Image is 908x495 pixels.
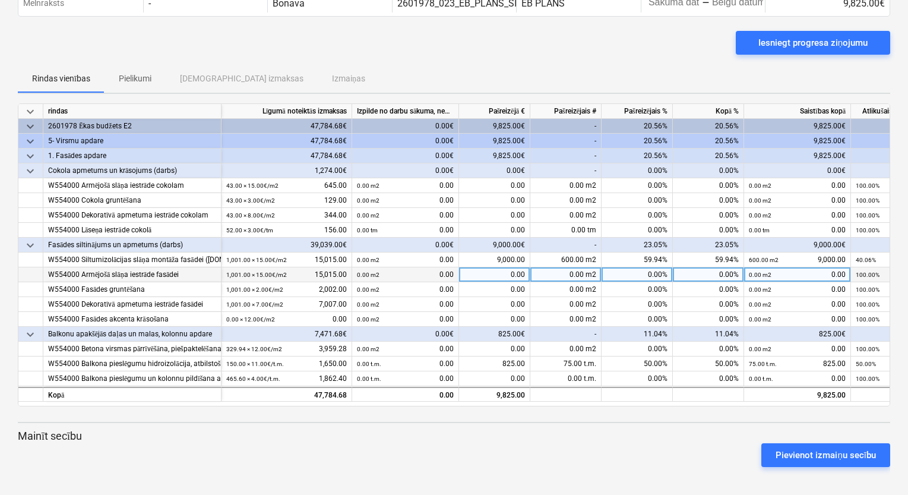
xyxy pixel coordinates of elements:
small: 1,001.00 × 15.00€ / m2 [226,272,287,278]
small: 40.06% [856,257,876,263]
small: 0.00 m2 [357,316,379,323]
div: rindas [43,104,222,119]
div: 7,007.00 [226,297,347,312]
div: 0.00 m2 [530,193,602,208]
div: 645.00 [226,178,347,193]
div: 825.00 [749,357,846,371]
small: 0.00 m2 [749,316,771,323]
div: 0.00 [357,267,454,282]
div: 0.00 [459,297,530,312]
p: Pielikumi [119,72,151,85]
div: Cokola apmetums un krāsojums (darbs) [48,163,216,178]
div: 0.00€ [459,163,530,178]
div: 50.00% [673,357,744,371]
small: 0.00 t.m. [357,376,381,382]
div: - [530,149,602,163]
div: Balkonu apakšējās daļas un malas, kolonnu apdare [48,327,216,342]
div: 344.00 [226,208,347,223]
small: 0.00 m2 [357,301,379,308]
div: 9,825.00€ [744,134,851,149]
div: 0.00 [357,178,454,193]
div: 0.00 m2 [530,282,602,297]
div: W554000 Dekoratīvā apmetuma iestrāde cokolam [48,208,216,223]
div: 20.56% [673,149,744,163]
small: 100.00% [856,272,879,278]
div: 0.00 m2 [530,342,602,357]
div: 0.00 m2 [530,178,602,193]
div: - [530,327,602,342]
small: 100.00% [856,197,879,204]
small: 0.00 m2 [749,301,771,308]
div: 15,015.00 [226,253,347,267]
small: 52.00 × 3.00€ / tm [226,227,273,234]
div: 0.00% [602,342,673,357]
small: 0.00 t.m. [357,361,381,367]
div: 1,862.40 [226,371,347,386]
div: Saistības kopā [744,104,851,119]
small: 43.00 × 15.00€ / m2 [226,182,279,189]
div: 0.00 tm [530,223,602,238]
div: Pašreizējais # [530,104,602,119]
div: 0.00 [357,282,454,297]
div: 0.00 [459,282,530,297]
small: 0.00 tm [357,227,378,234]
div: - [530,134,602,149]
div: Kopā [43,387,222,402]
small: 0.00 m2 [357,197,379,204]
div: 0.00 m2 [530,312,602,327]
small: 0.00 m2 [749,272,771,278]
div: 0.00% [673,312,744,327]
div: 9,825.00€ [459,149,530,163]
div: 0.00 [459,178,530,193]
div: W554000 Dekoratīvā apmetuma iestrāde fasādei [48,297,216,312]
div: 0.00% [602,297,673,312]
small: 100.00% [856,182,879,189]
div: 0.00 [357,208,454,223]
div: 0.00 m2 [530,208,602,223]
div: 600.00 m2 [530,253,602,267]
p: Rindas vienības [32,72,90,85]
small: 0.00 m2 [749,346,771,352]
div: 39,039.00€ [222,238,352,253]
div: W554000 Armējošā slāņa iestrāde cokolam [48,178,216,193]
div: 7,471.68€ [222,327,352,342]
div: 0.00% [673,267,744,282]
div: 9,825.00 [744,387,851,402]
small: 0.00 m2 [357,182,379,189]
div: 47,784.68€ [222,134,352,149]
small: 0.00 m2 [357,272,379,278]
div: Līgumā noteiktās izmaksas [222,104,352,119]
div: 2601978 Ēkas budžets E2 [48,119,216,134]
div: 47,784.68€ [222,149,352,163]
small: 50.00% [856,361,876,367]
div: 9,825.00€ [744,149,851,163]
div: W554000 Balkona pieslēgumu un kolonnu pildīšana ar hermētiķi [48,371,216,386]
div: 0.00 m2 [530,297,602,312]
div: 50.00% [602,357,673,371]
div: 0.00% [602,371,673,386]
div: - [530,163,602,178]
div: 9,825.00€ [744,119,851,134]
div: 59.94% [602,253,673,267]
small: 43.00 × 8.00€ / m2 [226,212,275,219]
small: 100.00% [856,316,879,323]
div: 0.00 [459,193,530,208]
small: 100.00% [856,212,879,219]
div: Kopā % [673,104,744,119]
div: Iesniegt progresa ziņojumu [758,35,868,51]
small: 100.00% [856,301,879,308]
div: 47,784.68€ [222,119,352,134]
div: 0.00 [459,342,530,357]
div: 9,000.00€ [459,238,530,253]
div: W554000 Lāseņa iestrāde cokolā [48,223,216,238]
div: 0.00 [357,357,454,371]
div: W554000 Armējošā slāņa iestrāde fasādei [48,267,216,282]
div: 0.00€ [352,119,459,134]
small: 0.00 m2 [749,197,771,204]
small: 465.60 × 4.00€ / t.m. [226,376,280,382]
span: keyboard_arrow_down [23,238,37,253]
div: W554000 Balkona pieslēgumu hidroizolācija, atbilstoši mezglam [48,357,216,371]
div: 129.00 [226,193,347,208]
small: 100.00% [856,286,879,293]
div: 20.56% [673,119,744,134]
